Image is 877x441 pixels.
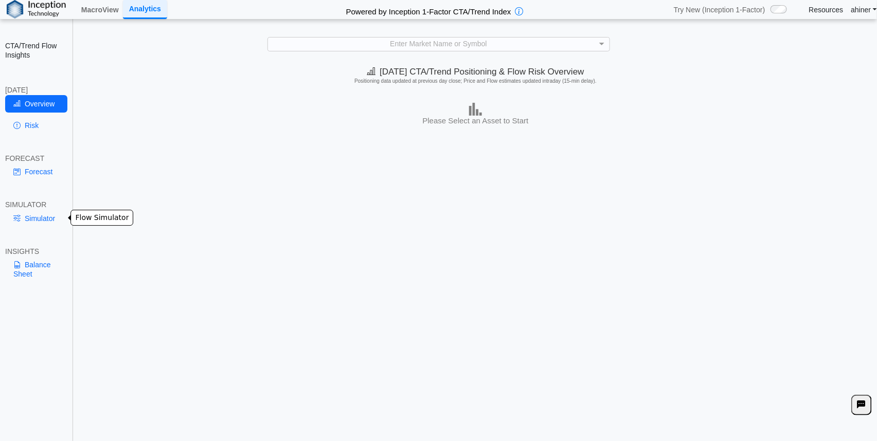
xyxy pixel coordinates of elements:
div: Enter Market Name or Symbol [268,38,610,51]
a: Forecast [5,163,67,180]
a: ahiner [851,5,877,14]
span: [DATE] CTA/Trend Positioning & Flow Risk Overview [367,67,584,77]
a: Risk [5,117,67,134]
span: Try New (Inception 1-Factor) [674,5,765,14]
a: Overview [5,95,67,113]
img: bar-chart.png [469,103,482,116]
div: INSIGHTS [5,247,67,256]
div: Flow Simulator [71,210,134,226]
a: Balance Sheet [5,256,67,283]
a: Resources [809,5,844,14]
a: MacroView [77,1,123,19]
h2: Powered by Inception 1-Factor CTA/Trend Index [342,3,515,17]
h2: CTA/Trend Flow Insights [5,41,67,60]
h5: Positioning data updated at previous day close; Price and Flow estimates updated intraday (15-min... [78,78,873,84]
a: Simulator [5,210,67,227]
div: SIMULATOR [5,200,67,209]
h3: Please Select an Asset to Start [77,116,874,126]
div: [DATE] [5,85,67,95]
div: FORECAST [5,154,67,163]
